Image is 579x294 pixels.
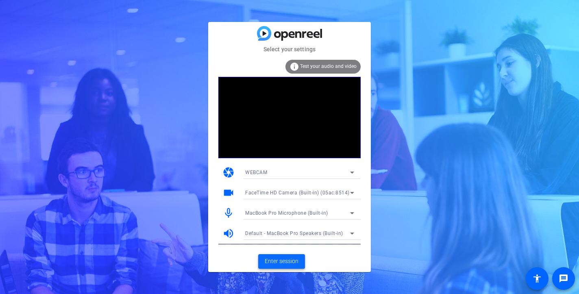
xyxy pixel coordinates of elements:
mat-icon: message [559,274,568,283]
img: blue-gradient.svg [257,26,322,40]
span: MacBook Pro Microphone (Built-in) [245,210,328,216]
button: Enter session [258,254,305,269]
span: Default - MacBook Pro Speakers (Built-in) [245,231,343,236]
span: WEBCAM [245,170,267,175]
span: FaceTime HD Camera (Built-in) (05ac:8514) [245,190,350,196]
mat-icon: accessibility [532,274,542,283]
mat-card-subtitle: Select your settings [208,45,371,54]
span: Enter session [265,257,298,266]
mat-icon: mic_none [222,207,235,219]
mat-icon: info [289,62,299,72]
mat-icon: volume_up [222,227,235,240]
span: Test your audio and video [300,63,357,69]
mat-icon: camera [222,166,235,179]
mat-icon: videocam [222,187,235,199]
